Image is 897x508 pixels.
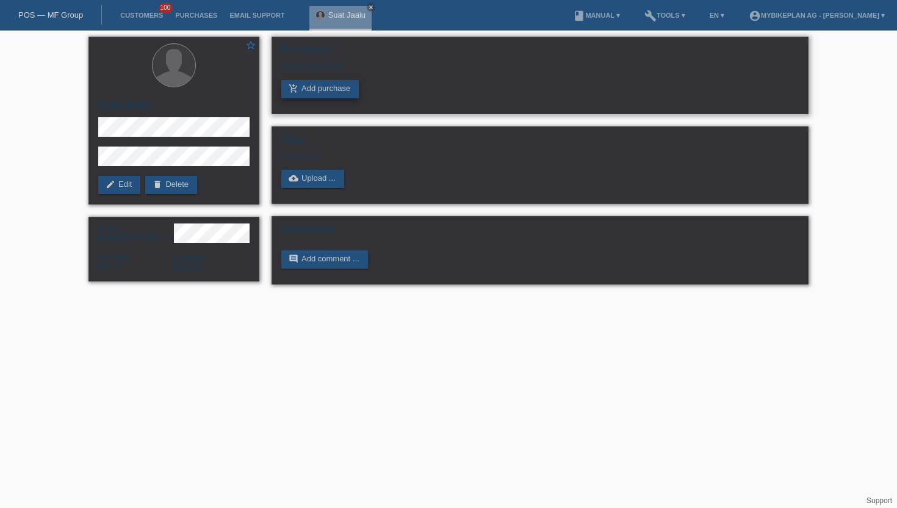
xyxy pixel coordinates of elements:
a: star_border [245,40,256,53]
a: account_circleMybikeplan AG - [PERSON_NAME] ▾ [743,12,891,19]
h2: Comments [281,223,799,241]
i: comment [289,254,298,264]
span: Language [174,254,204,261]
div: No purchases yet [281,62,799,80]
i: cloud_upload [289,173,298,183]
a: EN ▾ [704,12,730,19]
a: buildTools ▾ [638,12,691,19]
a: Support [866,496,892,505]
span: Nationality [98,254,129,261]
a: Suat Jaaiu [328,10,366,20]
a: Email Support [223,12,290,19]
div: [DEMOGRAPHIC_DATA] [98,223,174,242]
i: add_shopping_cart [289,84,298,93]
h2: Purchases [281,43,799,62]
a: close [367,3,375,12]
i: close [368,4,374,10]
span: Deutsch [174,262,203,271]
a: commentAdd comment ... [281,250,368,269]
a: editEdit [98,176,140,194]
i: build [644,10,657,22]
a: POS — MF Group [18,10,83,20]
a: deleteDelete [145,176,197,194]
a: cloud_uploadUpload ... [281,170,344,188]
span: 100 [159,3,173,13]
a: Customers [114,12,169,19]
i: book [573,10,585,22]
i: delete [153,180,162,189]
a: Purchases [169,12,223,19]
a: bookManual ▾ [567,12,626,19]
a: add_shopping_cartAdd purchase [281,80,359,98]
i: account_circle [749,10,761,22]
i: edit [106,180,115,189]
div: No files yet [281,151,654,161]
i: star_border [245,40,256,51]
span: Gender [98,225,121,232]
span: Serbia / C / 24.08.1994 [98,262,121,271]
h2: Files [281,133,799,151]
h2: Suat Jaaiu [98,99,250,117]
